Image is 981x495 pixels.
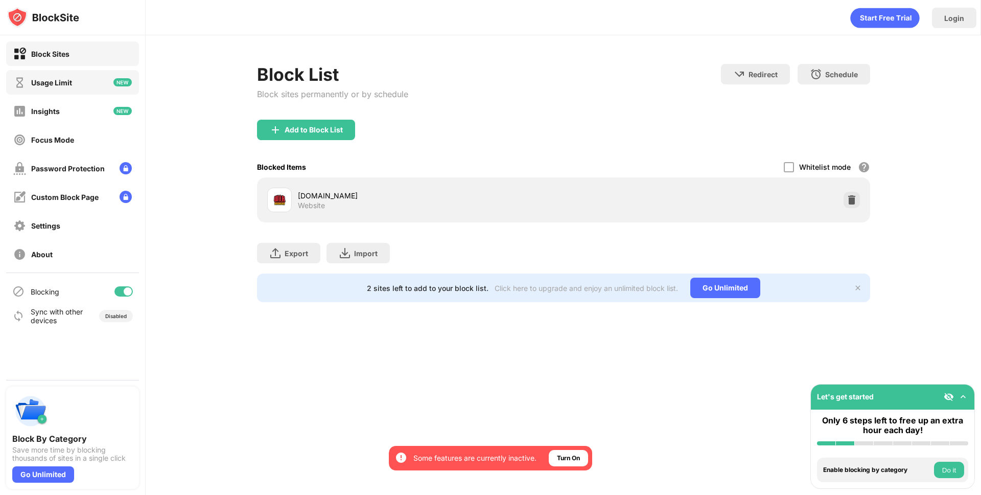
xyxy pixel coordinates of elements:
div: Whitelist mode [799,163,851,171]
div: Import [354,249,378,258]
img: new-icon.svg [113,107,132,115]
div: Block sites permanently or by schedule [257,89,408,99]
div: Website [298,201,325,210]
div: Schedule [825,70,858,79]
img: blocking-icon.svg [12,285,25,298]
div: Go Unlimited [690,278,760,298]
div: About [31,250,53,259]
div: Focus Mode [31,136,74,144]
img: eye-not-visible.svg [944,392,954,402]
img: new-icon.svg [113,78,132,86]
img: lock-menu.svg [120,162,132,174]
img: lock-menu.svg [120,191,132,203]
div: Settings [31,221,60,230]
div: Add to Block List [285,126,343,134]
div: Redirect [749,70,778,79]
div: Blocked Items [257,163,306,171]
img: logo-blocksite.svg [7,7,79,28]
div: Login [944,14,964,22]
div: Insights [31,107,60,116]
img: favicons [273,194,286,206]
div: Blocking [31,287,59,296]
img: time-usage-off.svg [13,76,26,89]
div: Turn On [557,453,580,463]
div: [DOMAIN_NAME] [298,190,564,201]
img: about-off.svg [13,248,26,261]
img: focus-off.svg [13,133,26,146]
div: 2 sites left to add to your block list. [367,284,488,292]
div: Only 6 steps left to free up an extra hour each day! [817,416,968,435]
div: Go Unlimited [12,466,74,483]
img: omni-setup-toggle.svg [958,392,968,402]
img: error-circle-white.svg [395,452,407,464]
img: block-on.svg [13,48,26,60]
img: push-categories.svg [12,393,49,430]
div: Enable blocking by category [823,466,931,474]
div: Password Protection [31,164,105,173]
div: Usage Limit [31,78,72,87]
div: Disabled [105,313,127,319]
div: Sync with other devices [31,307,83,325]
img: password-protection-off.svg [13,162,26,175]
div: Click here to upgrade and enjoy an unlimited block list. [495,284,678,292]
div: Export [285,249,308,258]
div: Block By Category [12,434,133,444]
img: insights-off.svg [13,105,26,118]
div: Some features are currently inactive. [413,453,536,463]
div: Custom Block Page [31,193,99,201]
div: Block List [257,64,408,85]
img: x-button.svg [854,284,862,292]
div: Let's get started [817,392,874,401]
img: customize-block-page-off.svg [13,191,26,204]
img: settings-off.svg [13,219,26,232]
div: Save more time by blocking thousands of sites in a single click [12,446,133,462]
img: sync-icon.svg [12,310,25,322]
button: Do it [934,462,964,478]
div: animation [850,8,920,28]
div: Block Sites [31,50,69,58]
